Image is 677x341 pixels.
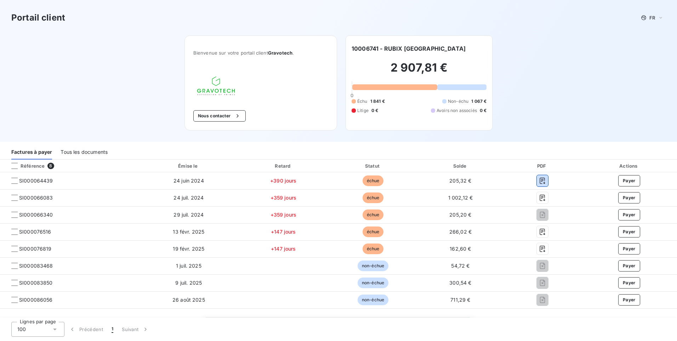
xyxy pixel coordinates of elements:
[618,243,640,255] button: Payer
[271,195,297,201] span: +359 jours
[358,295,388,305] span: non-échue
[173,212,204,218] span: 29 juil. 2024
[19,194,53,201] span: SI000066083
[450,297,470,303] span: 711,29 €
[480,107,487,114] span: 0 €
[649,15,655,21] span: FR
[193,110,246,122] button: Nous contacter
[11,145,52,160] div: Factures à payer
[618,209,640,220] button: Payer
[419,162,502,169] div: Solde
[618,260,640,272] button: Payer
[61,145,108,160] div: Tous les documents
[618,226,640,237] button: Payer
[193,73,239,99] img: Company logo
[271,212,297,218] span: +359 jours
[448,98,468,105] span: Non-échu
[351,93,353,98] span: 0
[471,98,487,105] span: 1 067 €
[618,277,640,289] button: Payer
[618,294,640,306] button: Payer
[618,192,640,203] button: Payer
[363,192,384,203] span: échue
[47,163,54,169] span: 8
[118,322,153,337] button: Suivant
[17,326,26,333] span: 100
[370,98,385,105] span: 1 841 €
[449,212,471,218] span: 205,20 €
[141,162,237,169] div: Émise le
[271,246,296,252] span: +147 jours
[19,296,53,303] span: SI000086056
[193,50,328,56] span: Bienvenue sur votre portail client .
[358,278,388,288] span: non-échue
[11,11,65,24] h3: Portail client
[582,162,676,169] div: Actions
[19,245,52,252] span: SI000076819
[363,209,384,220] span: échue
[19,228,51,235] span: SI000076516
[176,263,201,269] span: 1 juil. 2025
[239,162,327,169] div: Retard
[449,178,471,184] span: 205,32 €
[357,98,368,105] span: Échu
[357,107,369,114] span: Litige
[268,50,292,56] span: Gravotech
[19,177,53,184] span: SI000064439
[19,262,53,269] span: SI000083468
[271,229,296,235] span: +147 jours
[449,280,471,286] span: 300,54 €
[450,246,471,252] span: 162,60 €
[6,163,45,169] div: Référence
[173,195,204,201] span: 24 juil. 2024
[64,322,107,337] button: Précédent
[437,107,477,114] span: Avoirs non associés
[172,297,205,303] span: 26 août 2025
[270,178,297,184] span: +390 jours
[618,175,640,186] button: Payer
[451,263,470,269] span: 54,72 €
[363,175,384,186] span: échue
[363,227,384,237] span: échue
[449,229,472,235] span: 266,02 €
[19,279,53,286] span: SI000083850
[352,61,487,82] h2: 2 907,81 €
[112,326,113,333] span: 1
[173,246,204,252] span: 19 févr. 2025
[352,44,466,53] h6: 10006741 - RUBIX [GEOGRAPHIC_DATA]
[173,178,204,184] span: 24 juin 2024
[19,211,53,218] span: SI000066340
[371,107,378,114] span: 0 €
[107,322,118,337] button: 1
[505,162,580,169] div: PDF
[173,229,204,235] span: 13 févr. 2025
[358,261,388,271] span: non-échue
[175,280,202,286] span: 9 juil. 2025
[448,195,473,201] span: 1 002,12 €
[330,162,416,169] div: Statut
[363,244,384,254] span: échue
